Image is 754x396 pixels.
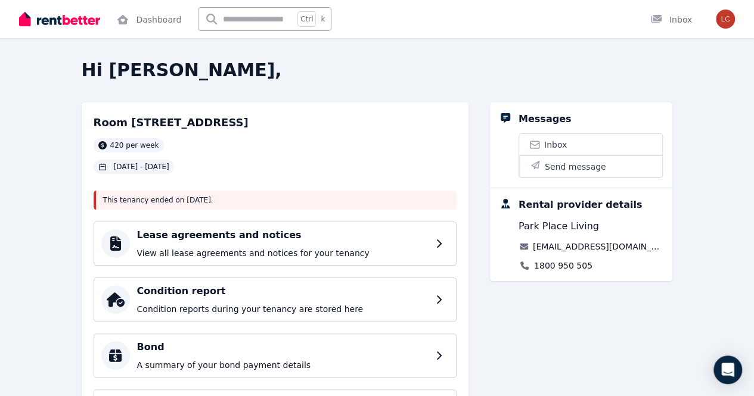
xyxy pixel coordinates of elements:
span: k [321,14,325,24]
p: View all lease agreements and notices for your tenancy [137,247,429,259]
h2: Hi [PERSON_NAME], [82,60,673,81]
h4: Condition report [137,284,429,298]
span: 420 per week [110,141,159,150]
span: [DATE] - [DATE] [114,162,169,172]
span: Inbox [544,139,567,151]
span: Ctrl [297,11,316,27]
h4: Lease agreements and notices [137,228,429,242]
p: A summary of your bond payment details [137,359,429,371]
a: Inbox [519,134,663,155]
span: Park Place Living [519,219,599,233]
div: Rental provider details [519,198,642,212]
div: Inbox [650,14,692,26]
button: Send message [519,155,663,177]
img: Alice Rose Beattie [716,10,735,29]
p: Condition reports during your tenancy are stored here [137,303,429,315]
h2: Room [STREET_ADDRESS] [94,114,249,131]
a: [EMAIL_ADDRESS][DOMAIN_NAME] [533,241,663,252]
a: 1800 950 505 [534,260,592,272]
h4: Bond [137,340,429,354]
div: Open Intercom Messenger [713,356,742,384]
div: This tenancy ended on [DATE] . [94,191,457,210]
img: RentBetter [19,10,100,28]
span: Send message [545,161,606,173]
div: Messages [519,112,571,126]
